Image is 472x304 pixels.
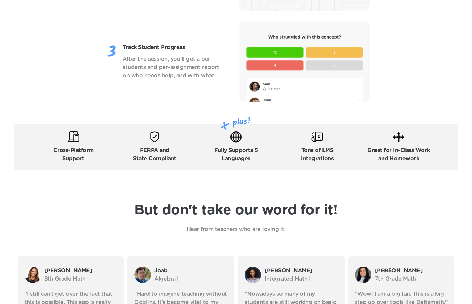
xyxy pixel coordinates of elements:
p: 8th Grade Math [44,275,117,283]
p: [PERSON_NAME] [375,267,448,275]
p: 7th Grade Math [375,275,448,283]
p: Fully Supports 5 Languages [214,146,258,163]
p: Algebra I [154,275,227,283]
p: Tons of LMS integrations [301,146,334,163]
p: Cross-Platform Support [53,146,94,163]
p: Hear from teachers who are loving it. [115,225,357,234]
p: Joab [154,267,227,275]
p: After the session, you’ll get a per-students and per-assignment report on who needs help, and wit... [123,55,224,80]
p: [PERSON_NAME] [44,267,117,275]
p: FERPA and State Compliant [133,146,176,163]
h1: But don't take our word for it! [134,202,337,218]
p: Integrated Math I [265,275,338,283]
p: Track Student Progress [123,43,224,52]
p: [PERSON_NAME] [265,267,338,275]
p: Great for In-Class Work and Homework [367,146,430,163]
